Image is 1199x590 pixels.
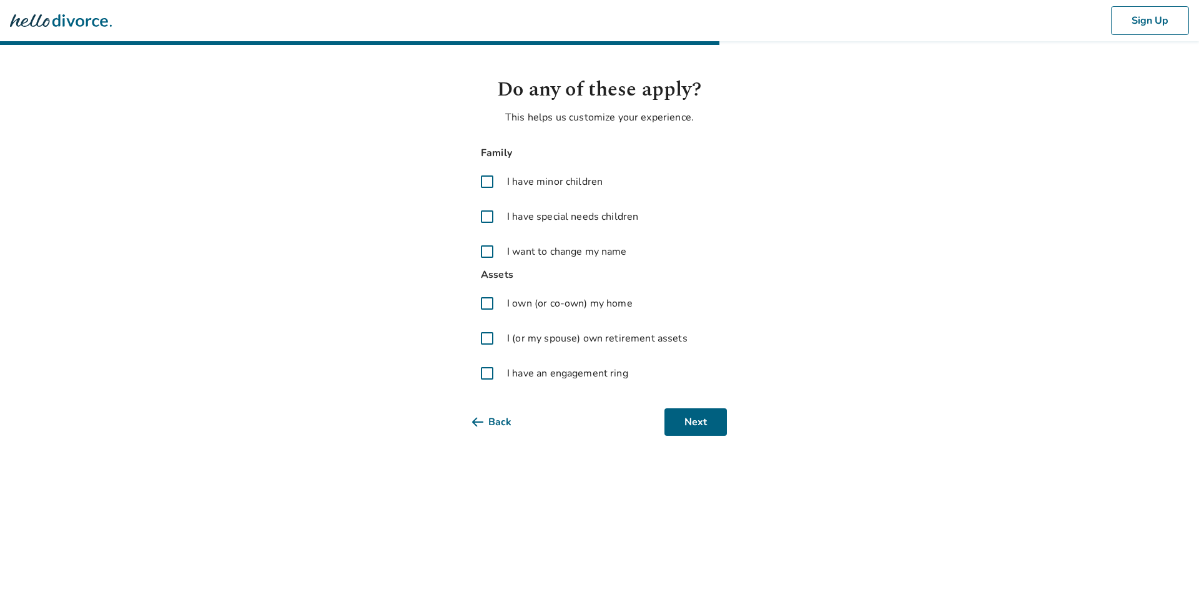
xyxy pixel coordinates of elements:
span: I have special needs children [507,209,638,224]
span: I have minor children [507,174,603,189]
span: Assets [472,267,727,283]
iframe: Chat Widget [1137,530,1199,590]
button: Next [664,408,727,436]
h1: Do any of these apply? [472,75,727,105]
span: I (or my spouse) own retirement assets [507,331,688,346]
span: I want to change my name [507,244,627,259]
span: Family [472,145,727,162]
button: Sign Up [1111,6,1189,35]
p: This helps us customize your experience. [472,110,727,125]
span: I have an engagement ring [507,366,628,381]
span: I own (or co-own) my home [507,296,633,311]
button: Back [472,408,531,436]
